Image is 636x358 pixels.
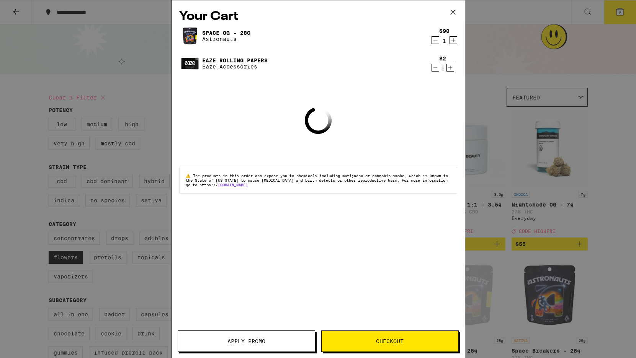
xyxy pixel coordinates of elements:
div: $90 [439,28,450,34]
button: Decrement [432,36,439,44]
span: ⚠️ [186,173,193,178]
span: Checkout [376,338,404,344]
button: Checkout [321,330,459,352]
div: $2 [439,55,446,62]
img: Space OG - 28g [179,25,201,47]
img: Eaze Rolling Papers [179,53,201,74]
button: Decrement [432,64,439,72]
a: Space OG - 28g [202,30,250,36]
p: Astronauts [202,36,250,42]
div: 1 [439,38,450,44]
div: 1 [439,65,446,72]
button: Increment [450,36,457,44]
span: The products in this order can expose you to chemicals including marijuana or cannabis smoke, whi... [186,173,448,187]
button: Increment [446,64,454,72]
p: Eaze Accessories [202,63,268,70]
a: [DOMAIN_NAME] [218,182,248,187]
span: Apply Promo [227,338,265,344]
span: Hi. Need any help? [5,5,55,11]
h2: Your Cart [179,8,457,25]
button: Apply Promo [178,330,315,352]
a: Eaze Rolling Papers [202,57,268,63]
